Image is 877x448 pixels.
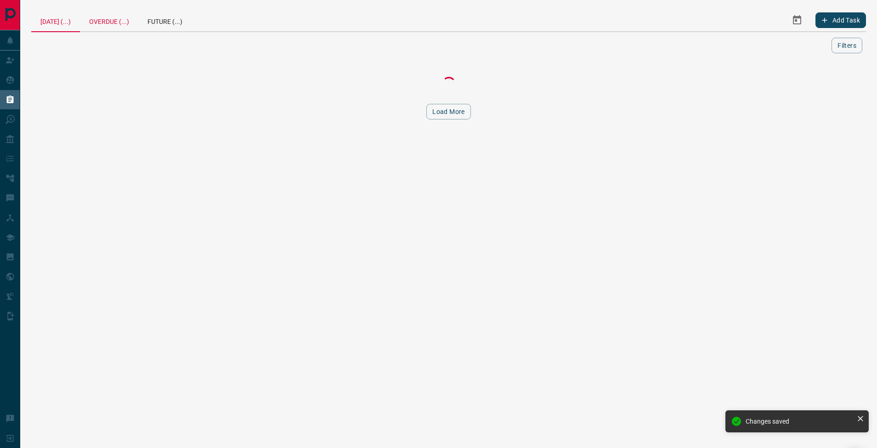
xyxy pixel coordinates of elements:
[426,104,471,119] button: Load More
[138,9,192,31] div: Future (...)
[786,9,808,31] button: Select Date Range
[815,12,866,28] button: Add Task
[746,418,853,425] div: Changes saved
[80,9,138,31] div: Overdue (...)
[31,9,80,32] div: [DATE] (...)
[403,74,495,93] div: Loading
[832,38,862,53] button: Filters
